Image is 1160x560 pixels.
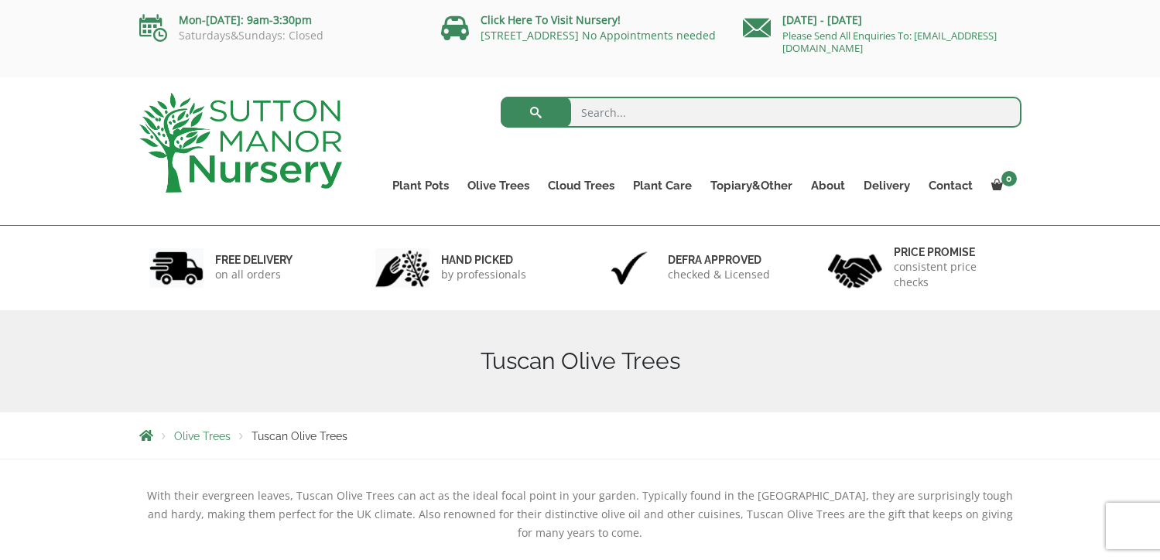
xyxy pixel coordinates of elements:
p: on all orders [215,267,293,282]
div: With their evergreen leaves, Tuscan Olive Trees can act as the ideal focal point in your garden. ... [139,487,1021,542]
h6: Defra approved [668,253,770,267]
a: Please Send All Enquiries To: [EMAIL_ADDRESS][DOMAIN_NAME] [782,29,997,55]
img: logo [139,93,342,193]
span: 0 [1001,171,1017,186]
a: Plant Pots [383,175,458,196]
a: Delivery [854,175,919,196]
nav: Breadcrumbs [139,429,1021,442]
img: 3.jpg [602,248,656,288]
a: Olive Trees [458,175,539,196]
h6: FREE DELIVERY [215,253,293,267]
a: Olive Trees [174,430,231,442]
p: consistent price checks [894,259,1011,290]
input: Search... [501,97,1021,128]
a: Plant Care [624,175,701,196]
p: by professionals [441,267,526,282]
span: Tuscan Olive Trees [252,430,347,442]
p: checked & Licensed [668,267,770,282]
h6: Price promise [894,245,1011,259]
h1: Tuscan Olive Trees [139,347,1021,375]
a: Cloud Trees [539,175,624,196]
h6: hand picked [441,253,526,267]
img: 1.jpg [149,248,204,288]
a: Topiary&Other [701,175,802,196]
p: [DATE] - [DATE] [743,11,1021,29]
p: Mon-[DATE]: 9am-3:30pm [139,11,418,29]
a: About [802,175,854,196]
a: Click Here To Visit Nursery! [481,12,621,27]
img: 2.jpg [375,248,429,288]
p: Saturdays&Sundays: Closed [139,29,418,42]
img: 4.jpg [828,244,882,292]
a: 0 [982,175,1021,196]
a: [STREET_ADDRESS] No Appointments needed [481,28,716,43]
a: Contact [919,175,982,196]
